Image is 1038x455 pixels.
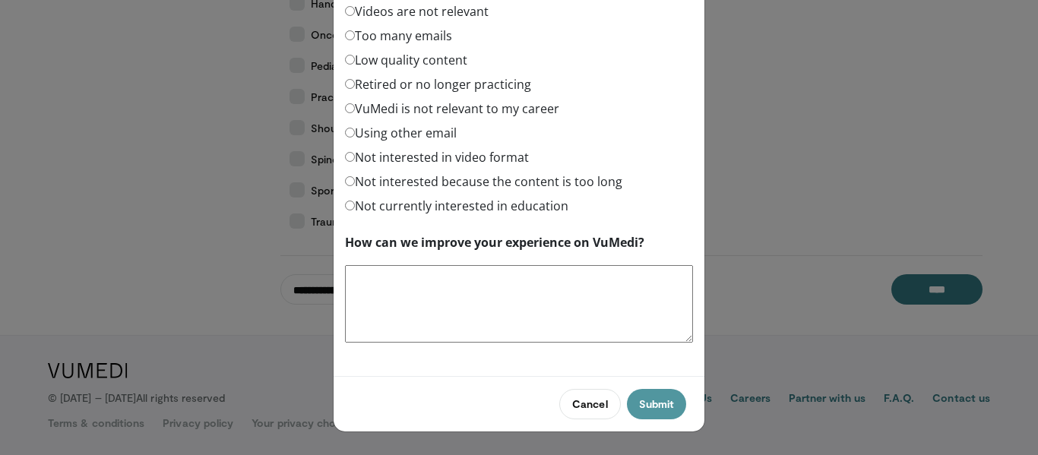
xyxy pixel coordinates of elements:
[345,197,568,215] label: Not currently interested in education
[345,2,489,21] label: Videos are not relevant
[345,79,355,89] input: Retired or no longer practicing
[345,128,355,137] input: Using other email
[345,103,355,113] input: VuMedi is not relevant to my career
[345,27,452,45] label: Too many emails
[345,30,355,40] input: Too many emails
[559,389,620,419] button: Cancel
[345,6,355,16] input: Videos are not relevant
[345,51,467,69] label: Low quality content
[345,75,531,93] label: Retired or no longer practicing
[345,201,355,210] input: Not currently interested in education
[345,55,355,65] input: Low quality content
[627,389,686,419] button: Submit
[345,148,529,166] label: Not interested in video format
[345,233,644,251] label: How can we improve your experience on VuMedi?
[345,152,355,162] input: Not interested in video format
[345,176,355,186] input: Not interested because the content is too long
[345,100,559,118] label: VuMedi is not relevant to my career
[345,172,622,191] label: Not interested because the content is too long
[345,124,457,142] label: Using other email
